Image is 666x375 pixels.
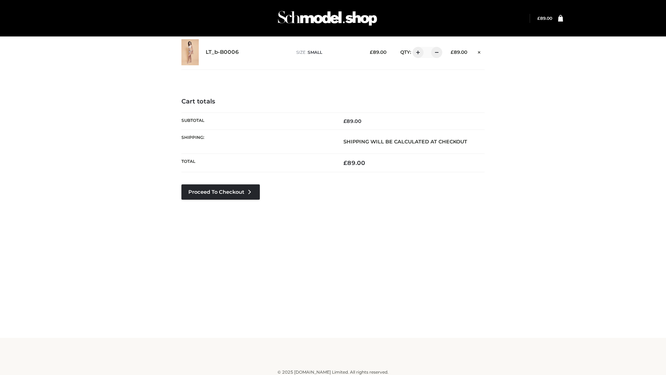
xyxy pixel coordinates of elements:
[308,50,322,55] span: SMALL
[181,184,260,200] a: Proceed to Checkout
[343,118,361,124] bdi: 89.00
[343,139,467,145] strong: Shipping will be calculated at checkout
[343,159,347,166] span: £
[343,118,347,124] span: £
[537,16,540,21] span: £
[537,16,552,21] a: £89.00
[206,49,239,56] a: LT_b-B0006
[343,159,365,166] bdi: 89.00
[370,49,386,55] bdi: 89.00
[181,154,333,172] th: Total
[275,5,379,32] img: Schmodel Admin 964
[393,47,440,58] div: QTY:
[370,49,373,55] span: £
[181,39,199,65] img: LT_b-B0006 - SMALL
[296,49,359,56] p: size :
[537,16,552,21] bdi: 89.00
[181,130,333,153] th: Shipping:
[451,49,454,55] span: £
[451,49,467,55] bdi: 89.00
[181,98,485,106] h4: Cart totals
[474,47,485,56] a: Remove this item
[181,112,333,130] th: Subtotal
